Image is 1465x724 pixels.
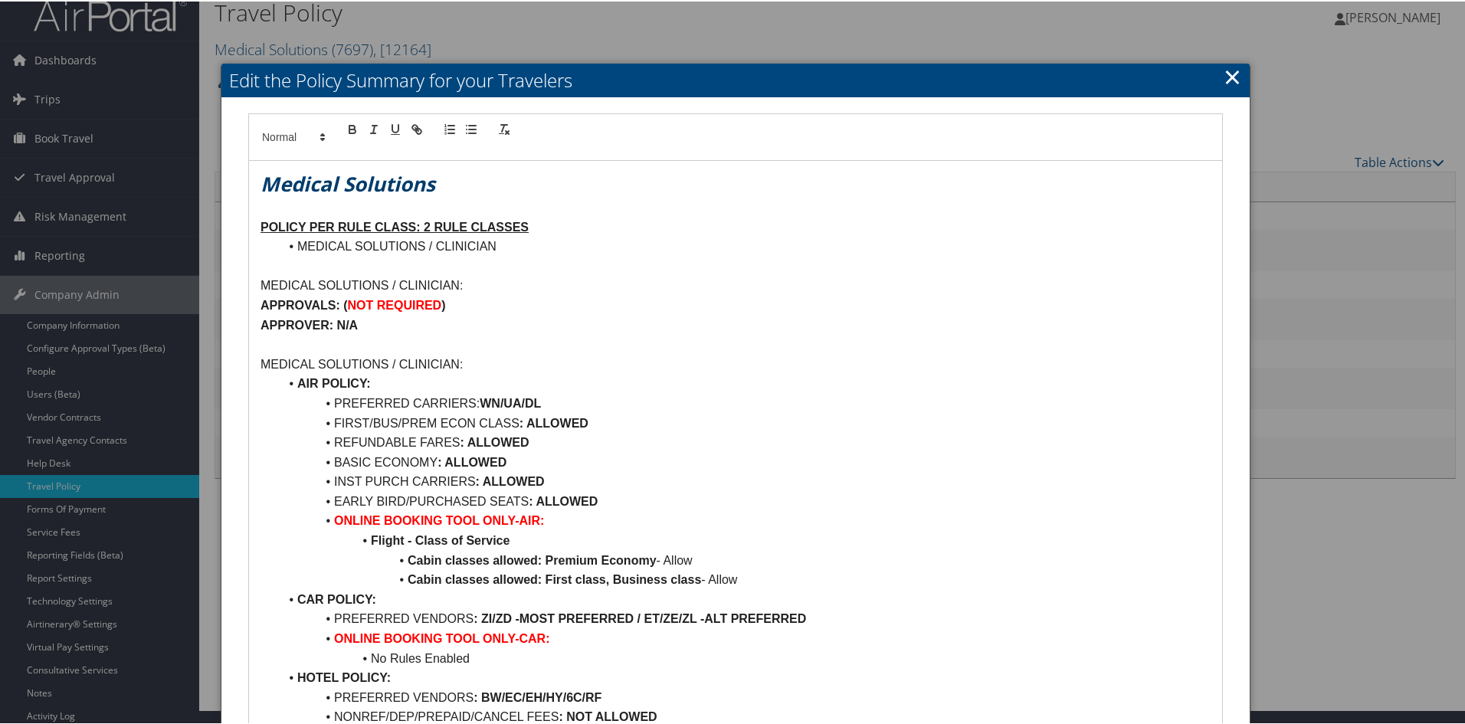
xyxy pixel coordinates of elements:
strong: ONLINE BOOKING TOOL ONLY-CAR: [334,631,550,644]
strong: WN/UA/DL [480,395,541,408]
li: - Allow [279,568,1211,588]
li: REFUNDABLE FARES [279,431,1211,451]
h2: Edit the Policy Summary for your Travelers [221,62,1250,96]
strong: APPROVER: N/A [261,317,358,330]
li: No Rules Enabled [279,647,1211,667]
p: MEDICAL SOLUTIONS / CLINICIAN: [261,353,1211,373]
strong: : ALLOWED [476,473,545,486]
strong: ONLINE BOOKING TOOL ONLY-AIR: [334,513,544,526]
strong: : ALLOWED [519,415,588,428]
p: MEDICAL SOLUTIONS / CLINICIAN: [261,274,1211,294]
strong: HOTEL POLICY: [297,670,391,683]
strong: : BW/EC/EH/HY/6C/RF [474,690,601,703]
strong: : ALLOWED [438,454,506,467]
strong: : ALLOWED [460,434,529,447]
li: PREFERRED VENDORS [279,686,1211,706]
strong: : NOT ALLOWED [559,709,657,722]
li: BASIC ECONOMY [279,451,1211,471]
li: PREFERRED CARRIERS: [279,392,1211,412]
li: INST PURCH CARRIERS [279,470,1211,490]
strong: ) [441,297,445,310]
a: Close [1224,60,1241,90]
strong: : ZI/ZD -MOST PREFERRED / ET/ZE/ZL -ALT PREFERRED [474,611,806,624]
u: POLICY PER RULE CLASS: 2 RULE CLASSES [261,219,529,232]
strong: : ALLOWED [529,493,598,506]
strong: APPROVALS: ( [261,297,347,310]
strong: NOT REQUIRED [347,297,441,310]
em: Medical Solutions [261,169,435,196]
li: PREFERRED VENDORS [279,608,1211,627]
li: EARLY BIRD/PURCHASED SEATS [279,490,1211,510]
li: - Allow [279,549,1211,569]
li: MEDICAL SOLUTIONS / CLINICIAN [279,235,1211,255]
strong: CAR POLICY: [297,591,376,604]
strong: AIR POLICY: [297,375,371,388]
strong: Cabin classes allowed: Premium Economy [408,552,657,565]
strong: Cabin classes allowed: First class, Business class [408,572,701,585]
strong: Flight - Class of Service [371,532,510,545]
li: FIRST/BUS/PREM ECON CLASS [279,412,1211,432]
